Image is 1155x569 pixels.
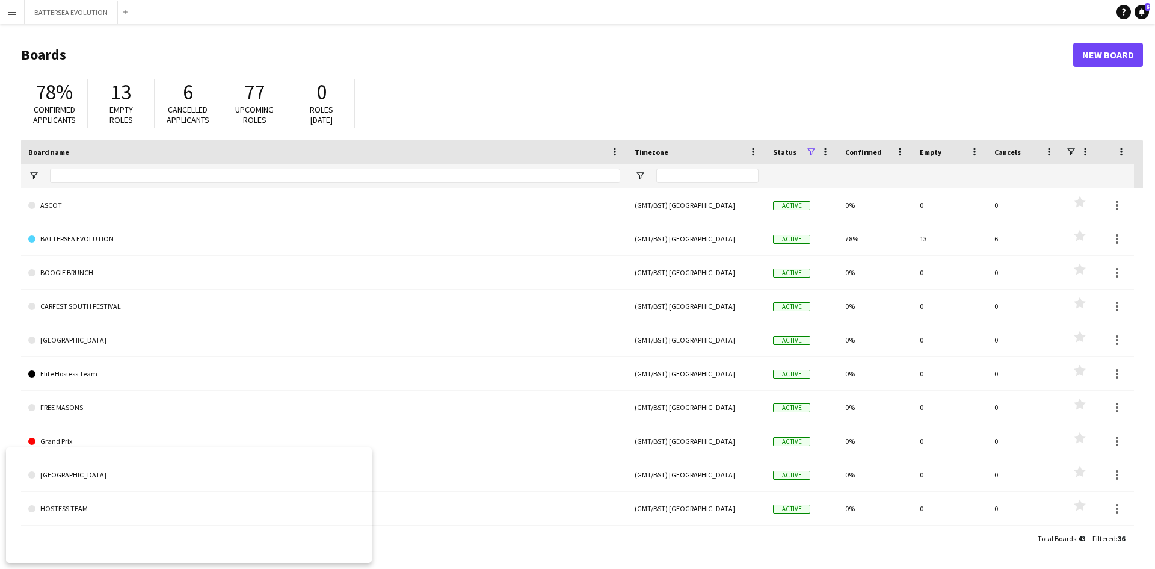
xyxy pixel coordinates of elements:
span: Active [773,201,810,210]
div: 0 [913,391,987,424]
div: 0 [987,323,1062,356]
div: 0 [913,357,987,390]
div: (GMT/BST) [GEOGRAPHIC_DATA] [627,424,766,458]
span: Empty [920,148,941,157]
div: 0 [987,526,1062,559]
button: Open Filter Menu [28,170,39,181]
div: (GMT/BST) [GEOGRAPHIC_DATA] [627,188,766,222]
div: 0 [913,188,987,222]
button: Open Filter Menu [635,170,645,181]
a: BATTERSEA EVOLUTION [28,222,620,256]
div: 0 [913,458,987,491]
span: 36 [1118,534,1125,543]
span: Active [773,269,810,278]
button: BATTERSEA EVOLUTION [25,1,118,24]
div: 0 [987,492,1062,525]
div: 0 [913,424,987,458]
span: Empty roles [109,104,133,125]
div: 0 [913,256,987,289]
div: 0 [987,458,1062,491]
a: [GEOGRAPHIC_DATA] [28,323,620,357]
span: Active [773,471,810,480]
span: Active [773,336,810,345]
span: Cancels [994,148,1021,157]
div: (GMT/BST) [GEOGRAPHIC_DATA] [627,256,766,289]
div: (GMT/BST) [GEOGRAPHIC_DATA] [627,458,766,491]
span: Active [773,302,810,311]
div: 0% [838,458,913,491]
div: 0% [838,256,913,289]
span: Board name [28,148,69,157]
div: : [1092,527,1125,550]
span: Cancelled applicants [167,104,209,125]
span: Roles [DATE] [310,104,333,125]
div: 0 [913,323,987,356]
div: (GMT/BST) [GEOGRAPHIC_DATA] [627,323,766,356]
a: Grand Prix [28,424,620,458]
a: New Board [1073,43,1143,67]
h1: Boards [21,46,1073,64]
a: ASCOT [28,188,620,222]
span: Confirmed applicants [33,104,76,125]
div: 0 [913,526,987,559]
div: (GMT/BST) [GEOGRAPHIC_DATA] [627,290,766,323]
span: 6 [183,79,193,105]
input: Timezone Filter Input [656,169,759,183]
span: 13 [111,79,131,105]
div: 0 [987,357,1062,390]
span: Total Boards [1038,534,1076,543]
div: (GMT/BST) [GEOGRAPHIC_DATA] [627,357,766,390]
a: CARFEST SOUTH FESTIVAL [28,290,620,323]
span: Active [773,437,810,446]
span: 77 [244,79,265,105]
iframe: Popup CTA [6,447,372,563]
div: : [1038,527,1085,550]
div: 0% [838,492,913,525]
div: 0% [838,526,913,559]
div: 0% [838,188,913,222]
span: Active [773,505,810,514]
div: 0% [838,290,913,323]
div: 0% [838,323,913,356]
span: Upcoming roles [235,104,274,125]
a: BOOGIE BRUNCH [28,256,620,290]
a: FREE MASONS [28,391,620,424]
div: 0 [987,290,1062,323]
span: Confirmed [845,148,882,157]
span: 6 [1145,3,1150,11]
span: Filtered [1092,534,1116,543]
div: 0 [987,188,1062,222]
div: (GMT/BST) [GEOGRAPHIC_DATA] [627,526,766,559]
input: Board name Filter Input [50,169,620,183]
div: (GMT/BST) [GEOGRAPHIC_DATA] [627,391,766,424]
div: 0% [838,424,913,458]
div: 0% [838,391,913,424]
span: 43 [1078,534,1085,543]
div: 6 [987,222,1062,255]
div: 0 [987,256,1062,289]
span: 0 [316,79,327,105]
a: 6 [1135,5,1149,19]
div: 0 [913,290,987,323]
div: (GMT/BST) [GEOGRAPHIC_DATA] [627,492,766,525]
div: (GMT/BST) [GEOGRAPHIC_DATA] [627,222,766,255]
span: Timezone [635,148,668,157]
div: 13 [913,222,987,255]
div: 0 [987,391,1062,424]
span: Active [773,370,810,379]
a: Elite Hostess Team [28,357,620,391]
span: Active [773,403,810,412]
span: Status [773,148,796,157]
div: 0 [913,492,987,525]
div: 0 [987,424,1062,458]
span: Active [773,235,810,244]
div: 0% [838,357,913,390]
div: 78% [838,222,913,255]
span: 78% [35,79,73,105]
